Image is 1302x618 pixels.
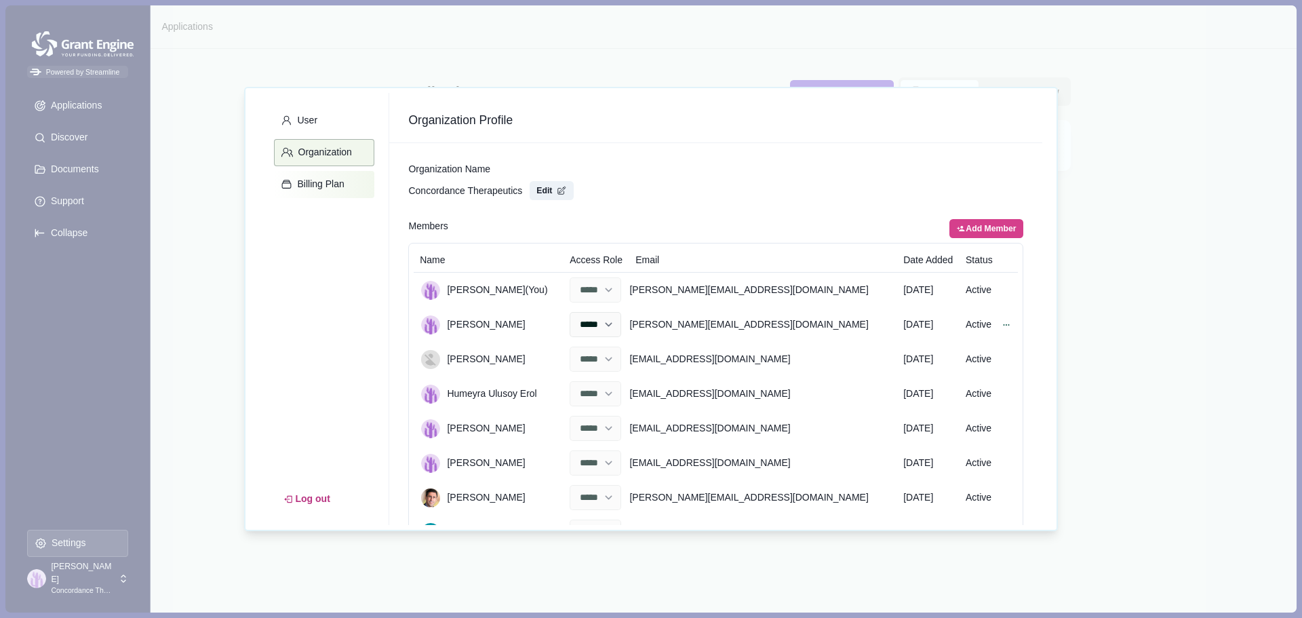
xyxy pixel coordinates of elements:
[421,385,440,404] img: profile picture
[629,313,897,336] div: [PERSON_NAME][EMAIL_ADDRESS][DOMAIN_NAME]
[421,523,440,542] img: profile picture
[897,248,960,273] th: Date Added
[960,248,996,273] th: Status
[274,139,374,166] button: Organization
[960,313,996,336] div: Active
[897,417,960,440] div: [DATE]
[960,520,996,544] div: Active
[274,171,374,198] button: Billing Plan
[960,278,996,302] div: Active
[629,248,897,273] th: Email
[960,451,996,475] div: Active
[897,278,960,302] div: [DATE]
[421,281,440,300] img: profile picture
[414,380,564,408] div: Humeyra Ulusoy Erol
[960,382,996,406] div: Active
[408,162,1023,176] div: Organization Name
[897,382,960,406] div: [DATE]
[960,417,996,440] div: Active
[421,419,440,438] img: profile picture
[414,518,564,547] div: [PERSON_NAME]
[274,107,374,134] button: User
[897,347,960,371] div: [DATE]
[629,347,897,371] div: [EMAIL_ADDRESS][DOMAIN_NAME]
[421,454,440,473] img: profile picture
[629,417,897,440] div: [EMAIL_ADDRESS][DOMAIN_NAME]
[421,350,440,369] img: profile picture
[960,347,996,371] div: Active
[960,486,996,509] div: Active
[414,449,564,478] div: [PERSON_NAME]
[629,520,897,544] div: [PERSON_NAME][EMAIL_ADDRESS][DOMAIN_NAME]
[414,311,564,339] div: [PERSON_NAME]
[414,414,564,443] div: [PERSON_NAME]
[294,147,352,158] p: Organization
[408,112,1023,129] span: Organization Profile
[408,184,522,198] span: Concordance Therapeutics
[414,248,564,273] th: Name
[897,451,960,475] div: [DATE]
[897,313,960,336] div: [DATE]
[629,278,897,302] div: [PERSON_NAME][EMAIL_ADDRESS][DOMAIN_NAME]
[414,345,564,374] div: [PERSON_NAME]
[629,382,897,406] div: [EMAIL_ADDRESS][DOMAIN_NAME]
[629,451,897,475] div: [EMAIL_ADDRESS][DOMAIN_NAME]
[414,484,564,512] div: [PERSON_NAME]
[274,487,340,511] button: Log out
[293,115,318,126] p: User
[897,520,960,544] div: [DATE]
[293,178,344,190] p: Billing Plan
[414,276,564,305] div: [PERSON_NAME] (You)
[408,219,448,238] span: Members
[564,248,629,273] th: Access Role
[897,486,960,509] div: [DATE]
[629,486,897,509] div: [PERSON_NAME][EMAIL_ADDRESS][DOMAIN_NAME]
[530,181,574,200] button: Edit
[421,315,440,334] img: profile picture
[421,488,440,507] img: profile picture
[949,219,1023,238] button: Add Member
